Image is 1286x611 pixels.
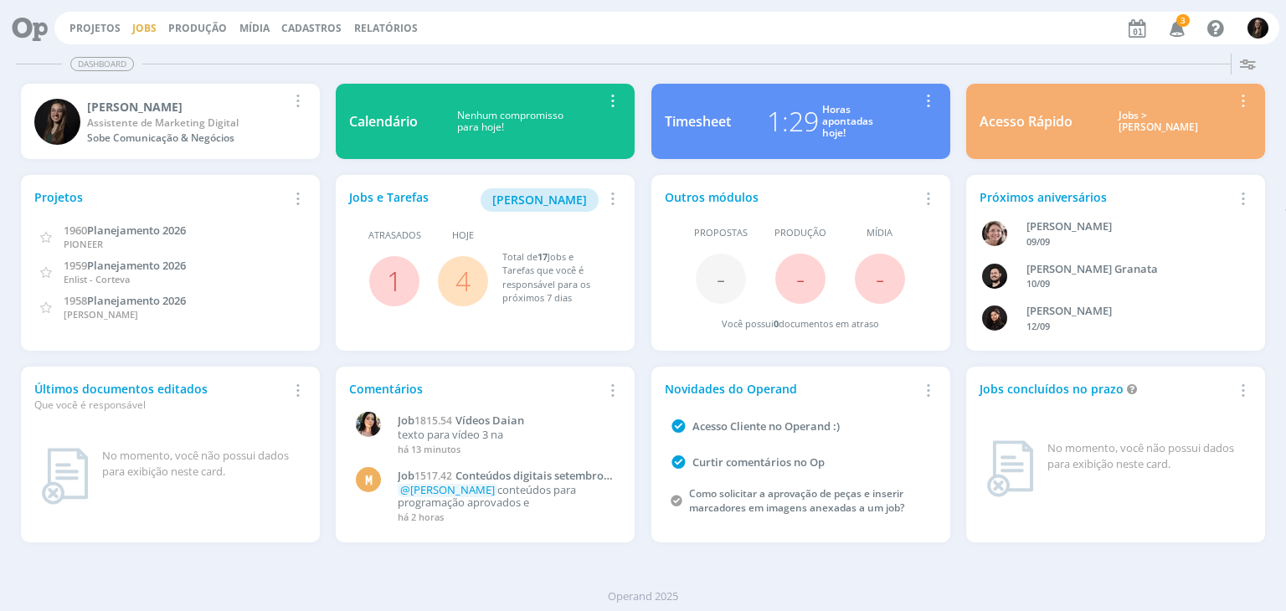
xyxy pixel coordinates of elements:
[398,429,613,442] p: texto para vídeo 3 na
[41,448,89,505] img: dashboard_not_found.png
[717,260,725,296] span: -
[349,380,602,398] div: Comentários
[481,188,599,212] button: [PERSON_NAME]
[980,380,1232,398] div: Jobs concluídos no prazo
[354,21,418,35] a: Relatórios
[665,188,918,206] div: Outros módulos
[398,468,604,496] span: Conteúdos digitais setembro 25
[796,260,805,296] span: -
[87,131,287,146] div: Sobe Comunicação & Negócios
[34,380,287,413] div: Últimos documentos editados
[356,412,381,437] img: T
[368,228,421,243] span: Atrasados
[168,21,227,35] a: Produção
[34,99,80,145] img: N
[87,293,186,308] span: Planejamento 2026
[876,260,884,296] span: -
[1026,218,1232,235] div: Aline Beatriz Jackisch
[64,258,87,273] span: 1959
[822,104,873,140] div: Horas apontadas hoje!
[64,22,126,35] button: Projetos
[1247,13,1269,43] button: N
[455,263,471,299] a: 4
[665,111,731,131] div: Timesheet
[980,188,1232,206] div: Próximos aniversários
[867,226,892,240] span: Mídia
[64,257,186,273] a: 1959Planejamento 2026
[64,223,87,238] span: 1960
[692,418,840,434] a: Acesso Cliente no Operand :)
[69,21,121,35] a: Projetos
[356,467,381,492] div: M
[1176,14,1190,27] span: 3
[64,238,103,250] span: PIONEER
[414,469,452,483] span: 1517.42
[70,57,134,71] span: Dashboard
[651,84,950,159] a: Timesheet1:29Horasapontadashoje!
[281,21,342,35] span: Cadastros
[722,317,879,331] div: Você possui documentos em atraso
[87,223,186,238] span: Planejamento 2026
[774,226,826,240] span: Produção
[502,250,605,305] div: Total de Jobs e Tarefas que você é responsável para os próximos 7 dias
[767,101,819,141] div: 1:29
[455,413,524,428] span: Vídeos Daian
[87,258,186,273] span: Planejamento 2026
[982,221,1007,246] img: A
[276,22,347,35] button: Cadastros
[1026,320,1050,332] span: 12/09
[1026,303,1232,320] div: Luana da Silva de Andrade
[64,293,87,308] span: 1958
[387,263,402,299] a: 1
[481,191,599,207] a: [PERSON_NAME]
[1047,440,1245,473] div: No momento, você não possui dados para exibição neste card.
[538,250,548,263] span: 17
[492,192,587,208] span: [PERSON_NAME]
[982,264,1007,289] img: B
[132,21,157,35] a: Jobs
[980,111,1073,131] div: Acesso Rápido
[418,110,602,134] div: Nenhum compromisso para hoje!
[398,414,613,428] a: Job1815.54Vídeos Daian
[64,308,138,321] span: [PERSON_NAME]
[127,22,162,35] button: Jobs
[665,380,918,398] div: Novidades do Operand
[1026,277,1050,290] span: 10/09
[414,413,452,428] span: 1815.54
[1026,235,1050,248] span: 09/09
[239,21,270,35] a: Mídia
[102,448,300,480] div: No momento, você não possui dados para exibição neste card.
[349,22,423,35] button: Relatórios
[34,188,287,206] div: Projetos
[1026,261,1232,278] div: Bruno Corralo Granata
[1085,110,1232,134] div: Jobs > [PERSON_NAME]
[64,222,186,238] a: 1960Planejamento 2026
[774,317,779,330] span: 0
[694,226,748,240] span: Propostas
[398,484,613,510] p: conteúdos para programação aprovados e
[1159,13,1193,44] button: 3
[234,22,275,35] button: Mídia
[398,511,444,523] span: há 2 horas
[692,454,825,470] a: Curtir comentários no Op
[986,440,1034,497] img: dashboard_not_found.png
[452,228,474,243] span: Hoje
[398,443,460,455] span: há 13 minutos
[163,22,232,35] button: Produção
[398,470,613,483] a: Job1517.42Conteúdos digitais setembro 25
[982,305,1007,331] img: L
[349,111,418,131] div: Calendário
[349,188,602,212] div: Jobs e Tarefas
[34,398,287,413] div: Que você é responsável
[400,482,495,497] span: @[PERSON_NAME]
[21,84,320,159] a: N[PERSON_NAME]Assistente de Marketing DigitalSobe Comunicação & Negócios
[87,116,287,131] div: Assistente de Marketing Digital
[64,292,186,308] a: 1958Planejamento 2026
[1247,18,1268,39] img: N
[689,486,904,515] a: Como solicitar a aprovação de peças e inserir marcadores em imagens anexadas a um job?
[64,273,130,285] span: Enlist - Corteva
[87,98,287,116] div: Natalia Gass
